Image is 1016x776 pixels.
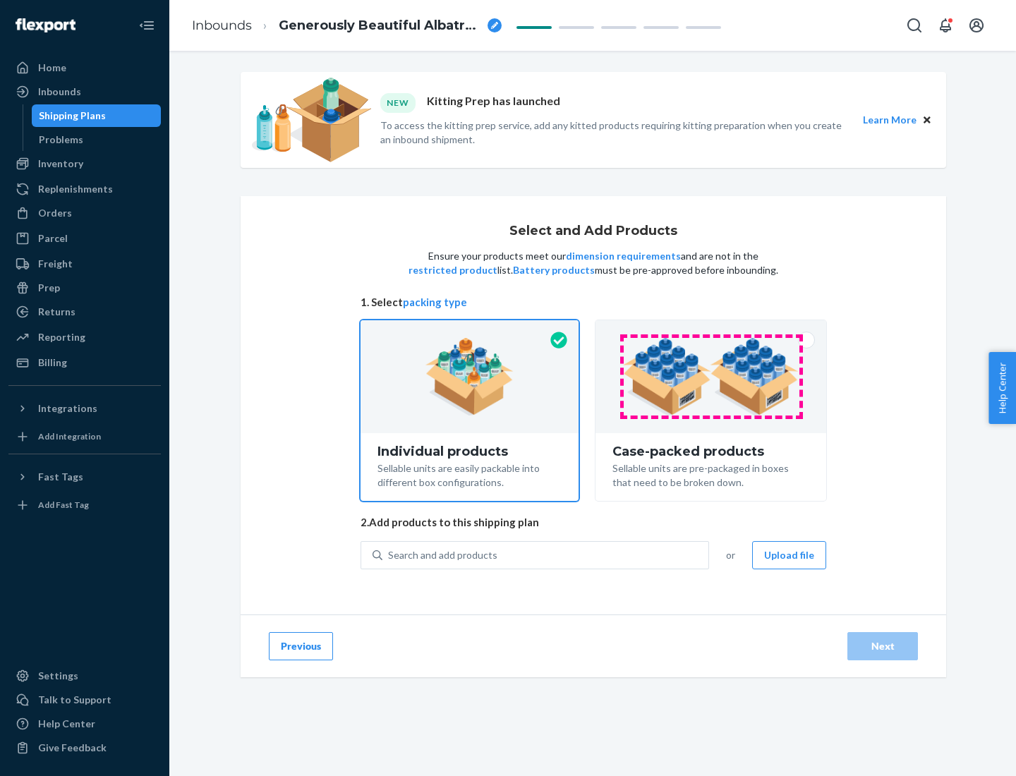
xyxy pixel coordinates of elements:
a: Returns [8,301,161,323]
a: Help Center [8,713,161,735]
button: Close [919,112,935,128]
div: Problems [39,133,83,147]
button: packing type [403,295,467,310]
ol: breadcrumbs [181,5,513,47]
a: Inbounds [8,80,161,103]
div: Talk to Support [38,693,111,707]
a: Problems [32,128,162,151]
a: Inventory [8,152,161,175]
div: Orders [38,206,72,220]
div: Help Center [38,717,95,731]
a: Orders [8,202,161,224]
div: Replenishments [38,182,113,196]
div: Fast Tags [38,470,83,484]
div: Sellable units are easily packable into different box configurations. [377,459,562,490]
button: Open notifications [931,11,960,40]
div: Sellable units are pre-packaged in boxes that need to be broken down. [612,459,809,490]
a: Shipping Plans [32,104,162,127]
span: Generously Beautiful Albatross [279,17,482,35]
a: Prep [8,277,161,299]
button: Open account menu [962,11,991,40]
button: Previous [269,632,333,660]
div: NEW [380,93,416,112]
button: Close Navigation [133,11,161,40]
a: Replenishments [8,178,161,200]
img: Flexport logo [16,18,75,32]
div: Case-packed products [612,444,809,459]
div: Settings [38,669,78,683]
div: Parcel [38,231,68,245]
div: Individual products [377,444,562,459]
span: 2. Add products to this shipping plan [361,515,826,530]
div: Shipping Plans [39,109,106,123]
button: Battery products [513,263,595,277]
div: Integrations [38,401,97,416]
div: Prep [38,281,60,295]
div: Inbounds [38,85,81,99]
button: Help Center [988,352,1016,424]
div: Home [38,61,66,75]
a: Add Fast Tag [8,494,161,516]
h1: Select and Add Products [509,224,677,238]
a: Reporting [8,326,161,348]
div: Returns [38,305,75,319]
button: Learn More [863,112,917,128]
a: Add Integration [8,425,161,448]
button: Integrations [8,397,161,420]
a: Parcel [8,227,161,250]
p: Kitting Prep has launched [427,93,560,112]
span: or [726,548,735,562]
a: Billing [8,351,161,374]
div: Inventory [38,157,83,171]
a: Settings [8,665,161,687]
a: Talk to Support [8,689,161,711]
div: Add Integration [38,430,101,442]
div: Add Fast Tag [38,499,89,511]
button: Open Search Box [900,11,929,40]
button: Next [847,632,918,660]
button: dimension requirements [566,249,681,263]
div: Billing [38,356,67,370]
button: Upload file [752,541,826,569]
img: individual-pack.facf35554cb0f1810c75b2bd6df2d64e.png [425,338,514,416]
img: case-pack.59cecea509d18c883b923b81aeac6d0b.png [623,338,799,416]
div: Freight [38,257,73,271]
a: Inbounds [192,18,252,33]
button: restricted product [409,263,497,277]
button: Give Feedback [8,736,161,759]
p: To access the kitting prep service, add any kitted products requiring kitting preparation when yo... [380,119,850,147]
span: 1. Select [361,295,826,310]
div: Next [859,639,906,653]
a: Home [8,56,161,79]
div: Give Feedback [38,741,107,755]
button: Fast Tags [8,466,161,488]
div: Search and add products [388,548,497,562]
a: Freight [8,253,161,275]
div: Reporting [38,330,85,344]
p: Ensure your products meet our and are not in the list. must be pre-approved before inbounding. [407,249,780,277]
